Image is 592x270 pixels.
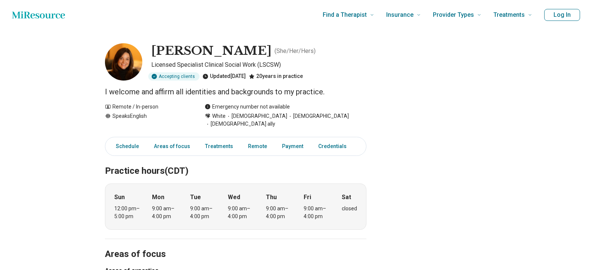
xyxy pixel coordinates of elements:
[304,193,311,202] strong: Fri
[190,193,201,202] strong: Tue
[151,60,366,69] p: Licensed Specialist Clinical Social Work (LSCSW)
[201,139,238,154] a: Treatments
[105,43,142,81] img: Jennifer Anderson, Licensed Specialist Clinical Social Work (LSCSW)
[278,139,308,154] a: Payment
[105,147,366,178] h2: Practice hours (CDT)
[249,72,303,81] div: 20 years in practice
[386,10,413,20] span: Insurance
[323,10,367,20] span: Find a Therapist
[342,193,351,202] strong: Sat
[12,7,65,22] a: Home page
[275,47,316,56] p: ( She/Her/Hers )
[107,139,143,154] a: Schedule
[342,205,357,213] div: closed
[148,72,199,81] div: Accepting clients
[228,205,257,220] div: 9:00 am – 4:00 pm
[304,205,332,220] div: 9:00 am – 4:00 pm
[152,193,164,202] strong: Mon
[266,205,295,220] div: 9:00 am – 4:00 pm
[314,139,356,154] a: Credentials
[433,10,474,20] span: Provider Types
[114,193,125,202] strong: Sun
[287,112,349,120] span: [DEMOGRAPHIC_DATA]
[190,205,219,220] div: 9:00 am – 4:00 pm
[212,112,226,120] span: White
[493,10,525,20] span: Treatments
[149,139,195,154] a: Areas of focus
[105,230,366,261] h2: Areas of focus
[228,193,240,202] strong: Wed
[105,103,190,111] div: Remote / In-person
[105,87,366,97] p: I welcome and affirm all identities and backgrounds to my practice.
[105,112,190,128] div: Speaks English
[205,103,290,111] div: Emergency number not available
[152,205,181,220] div: 9:00 am – 4:00 pm
[151,43,272,59] h1: [PERSON_NAME]
[202,72,246,81] div: Updated [DATE]
[544,9,580,21] button: Log In
[114,205,143,220] div: 12:00 pm – 5:00 pm
[205,120,275,128] span: [DEMOGRAPHIC_DATA] ally
[226,112,287,120] span: [DEMOGRAPHIC_DATA]
[266,193,277,202] strong: Thu
[105,183,366,230] div: When does the program meet?
[244,139,272,154] a: Remote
